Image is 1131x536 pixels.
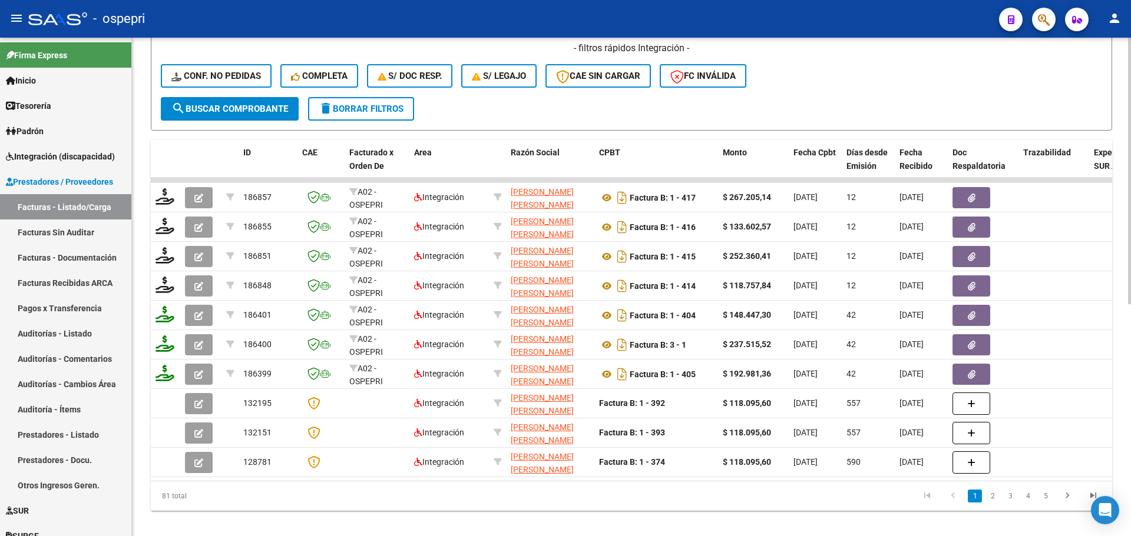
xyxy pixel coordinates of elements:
datatable-header-cell: Doc Respaldatoria [948,140,1018,192]
datatable-header-cell: CPBT [594,140,718,192]
span: [DATE] [793,428,818,437]
mat-icon: delete [319,101,333,115]
span: 12 [846,251,856,261]
li: page 5 [1037,486,1054,506]
strong: $ 118.757,84 [723,281,771,290]
span: Fecha Cpbt [793,148,836,157]
button: Conf. no pedidas [161,64,272,88]
span: 186855 [243,222,272,231]
span: CAE [302,148,318,157]
span: 557 [846,398,861,408]
li: page 1 [966,486,984,506]
span: Completa [291,71,348,81]
span: Borrar Filtros [319,104,404,114]
span: Integración (discapacidad) [6,150,115,163]
span: ID [243,148,251,157]
strong: Factura B: 1 - 392 [599,398,665,408]
h4: - filtros rápidos Integración - [161,42,1102,55]
button: FC Inválida [660,64,746,88]
span: [DATE] [793,222,818,231]
span: [DATE] [899,398,924,408]
span: 132195 [243,398,272,408]
li: page 2 [984,486,1001,506]
span: 132151 [243,428,272,437]
a: go to last page [1082,490,1104,502]
span: [PERSON_NAME] [PERSON_NAME] [511,275,574,298]
span: CAE SIN CARGAR [556,71,640,81]
strong: $ 192.981,36 [723,369,771,378]
span: 186400 [243,339,272,349]
div: 27395222584 [511,185,590,210]
strong: $ 118.095,60 [723,398,771,408]
span: [DATE] [899,428,924,437]
span: [DATE] [793,192,818,202]
span: [PERSON_NAME] [PERSON_NAME] [511,305,574,328]
a: go to first page [916,490,938,502]
span: 128781 [243,457,272,467]
span: Buscar Comprobante [171,104,288,114]
span: Area [414,148,432,157]
span: 557 [846,428,861,437]
span: [PERSON_NAME] [PERSON_NAME] [511,422,574,445]
span: Integración [414,192,464,202]
span: 12 [846,281,856,290]
span: Razón Social [511,148,560,157]
span: [DATE] [899,222,924,231]
span: A02 - OSPEPRI [349,246,383,269]
datatable-header-cell: Fecha Cpbt [789,140,842,192]
span: [DATE] [793,339,818,349]
span: [DATE] [793,457,818,467]
mat-icon: menu [9,11,24,25]
mat-icon: search [171,101,186,115]
span: Monto [723,148,747,157]
button: S/ legajo [461,64,537,88]
strong: Factura B: 1 - 414 [630,281,696,291]
a: 5 [1039,490,1053,502]
span: Integración [414,222,464,231]
strong: Factura B: 3 - 1 [630,340,686,349]
strong: $ 118.095,60 [723,457,771,467]
a: 4 [1021,490,1035,502]
span: [DATE] [793,251,818,261]
span: FC Inválida [670,71,736,81]
span: [PERSON_NAME] [PERSON_NAME] [511,217,574,239]
span: [DATE] [793,398,818,408]
datatable-header-cell: ID [239,140,297,192]
div: 27395222584 [511,332,590,357]
span: [DATE] [793,369,818,378]
span: [PERSON_NAME] [PERSON_NAME] [511,246,574,269]
span: [PERSON_NAME] [PERSON_NAME] [511,187,574,210]
span: Integración [414,281,464,290]
strong: Factura B: 1 - 415 [630,252,696,261]
a: go to previous page [942,490,964,502]
div: 27395222584 [511,244,590,269]
strong: Factura B: 1 - 393 [599,428,665,437]
span: Integración [414,369,464,378]
span: Trazabilidad [1023,148,1071,157]
span: 590 [846,457,861,467]
datatable-header-cell: Monto [718,140,789,192]
i: Descargar documento [614,188,630,207]
span: Integración [414,339,464,349]
span: A02 - OSPEPRI [349,187,383,210]
span: SUR [6,504,29,517]
li: page 3 [1001,486,1019,506]
strong: Factura B: 1 - 404 [630,311,696,320]
span: [DATE] [899,339,924,349]
strong: Factura B: 1 - 405 [630,369,696,379]
span: [DATE] [899,457,924,467]
button: Completa [280,64,358,88]
div: 27395222584 [511,450,590,475]
span: A02 - OSPEPRI [349,305,383,328]
a: go to next page [1056,490,1079,502]
span: 186851 [243,251,272,261]
span: 42 [846,369,856,378]
span: Firma Express [6,49,67,62]
strong: Factura B: 1 - 416 [630,222,696,232]
mat-icon: person [1107,11,1122,25]
strong: Factura B: 1 - 374 [599,457,665,467]
span: [PERSON_NAME] [PERSON_NAME] [511,393,574,416]
span: [DATE] [899,310,924,319]
datatable-header-cell: Días desde Emisión [842,140,895,192]
span: [DATE] [793,281,818,290]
